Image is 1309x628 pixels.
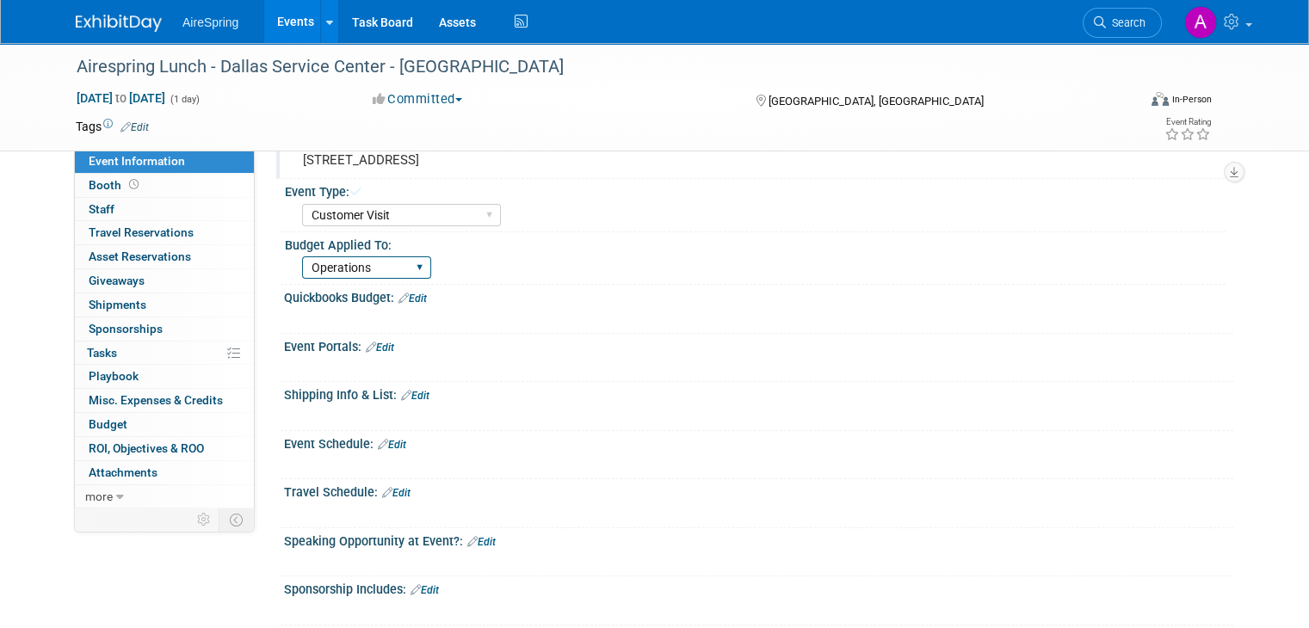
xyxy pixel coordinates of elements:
[75,245,254,268] a: Asset Reservations
[1106,16,1145,29] span: Search
[75,365,254,388] a: Playbook
[120,121,149,133] a: Edit
[89,393,223,407] span: Misc. Expenses & Credits
[75,293,254,317] a: Shipments
[89,178,142,192] span: Booth
[284,528,1233,551] div: Speaking Opportunity at Event?:
[76,90,166,106] span: [DATE] [DATE]
[126,178,142,191] span: Booth not reserved yet
[75,221,254,244] a: Travel Reservations
[89,249,191,263] span: Asset Reservations
[1184,6,1217,39] img: Angie Handal
[401,390,429,402] a: Edit
[1152,92,1169,106] img: Format-Inperson.png
[75,174,254,197] a: Booth
[75,389,254,412] a: Misc. Expenses & Credits
[285,232,1226,254] div: Budget Applied To:
[1083,8,1162,38] a: Search
[71,52,1115,83] div: Airespring Lunch - Dallas Service Center - [GEOGRAPHIC_DATA]
[89,322,163,336] span: Sponsorships
[89,298,146,311] span: Shipments
[284,576,1233,599] div: Sponsorship Includes:
[89,274,145,287] span: Giveaways
[89,465,157,479] span: Attachments
[89,417,127,431] span: Budget
[75,198,254,221] a: Staff
[76,15,162,32] img: ExhibitDay
[1164,118,1211,126] div: Event Rating
[284,431,1233,453] div: Event Schedule:
[467,536,496,548] a: Edit
[398,292,427,305] a: Edit
[284,382,1233,404] div: Shipping Info & List:
[75,150,254,173] a: Event Information
[284,334,1233,356] div: Event Portals:
[378,439,406,451] a: Edit
[75,437,254,460] a: ROI, Objectives & ROO
[189,508,219,531] td: Personalize Event Tab Strip
[89,154,185,168] span: Event Information
[284,479,1233,502] div: Travel Schedule:
[75,413,254,436] a: Budget
[1044,89,1212,115] div: Event Format
[85,489,113,503] span: more
[75,269,254,292] a: Giveaways
[303,137,661,168] pre: Ensign Services [STREET_ADDRESS]
[75,461,254,484] a: Attachments
[87,346,117,360] span: Tasks
[89,225,194,239] span: Travel Reservations
[89,202,114,216] span: Staff
[367,90,469,108] button: Committed
[89,369,139,383] span: Playbook
[76,118,149,135] td: Tags
[366,342,394,354] a: Edit
[75,342,254,365] a: Tasks
[75,485,254,508] a: more
[89,441,204,455] span: ROI, Objectives & ROO
[169,94,200,105] span: (1 day)
[285,179,1226,200] div: Event Type:
[411,584,439,596] a: Edit
[769,95,984,108] span: [GEOGRAPHIC_DATA], [GEOGRAPHIC_DATA]
[284,285,1233,307] div: Quickbooks Budget:
[1171,93,1212,106] div: In-Person
[182,15,238,29] span: AireSpring
[219,508,255,531] td: Toggle Event Tabs
[75,317,254,341] a: Sponsorships
[382,487,411,499] a: Edit
[113,91,129,105] span: to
